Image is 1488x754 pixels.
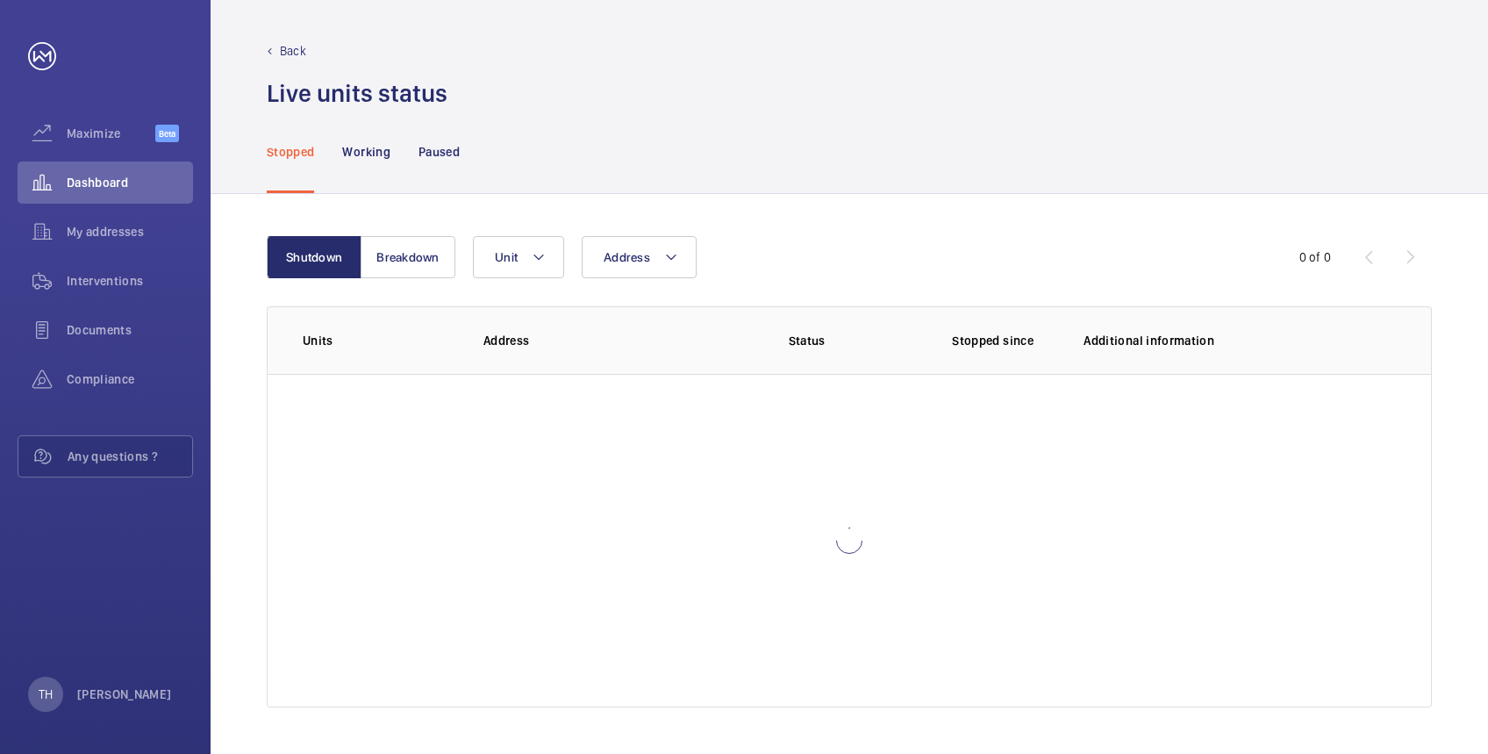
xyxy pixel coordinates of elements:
p: [PERSON_NAME] [77,686,172,703]
button: Shutdown [267,236,361,278]
span: Address [604,250,650,264]
p: Units [303,332,455,349]
span: Any questions ? [68,448,192,465]
button: Address [582,236,697,278]
div: 0 of 0 [1299,248,1331,266]
span: Maximize [67,125,155,142]
span: Beta [155,125,179,142]
p: Address [483,332,690,349]
span: Unit [495,250,518,264]
p: Status [702,332,912,349]
p: Back [280,42,306,60]
span: My addresses [67,223,193,241]
span: Compliance [67,370,193,388]
p: Stopped [267,143,314,161]
p: TH [39,686,53,703]
p: Paused [418,143,460,161]
p: Additional information [1084,332,1396,349]
button: Breakdown [361,236,455,278]
span: Documents [67,321,193,339]
span: Dashboard [67,174,193,191]
span: Interventions [67,272,193,290]
button: Unit [473,236,564,278]
p: Working [342,143,390,161]
p: Stopped since [952,332,1055,349]
h1: Live units status [267,77,447,110]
